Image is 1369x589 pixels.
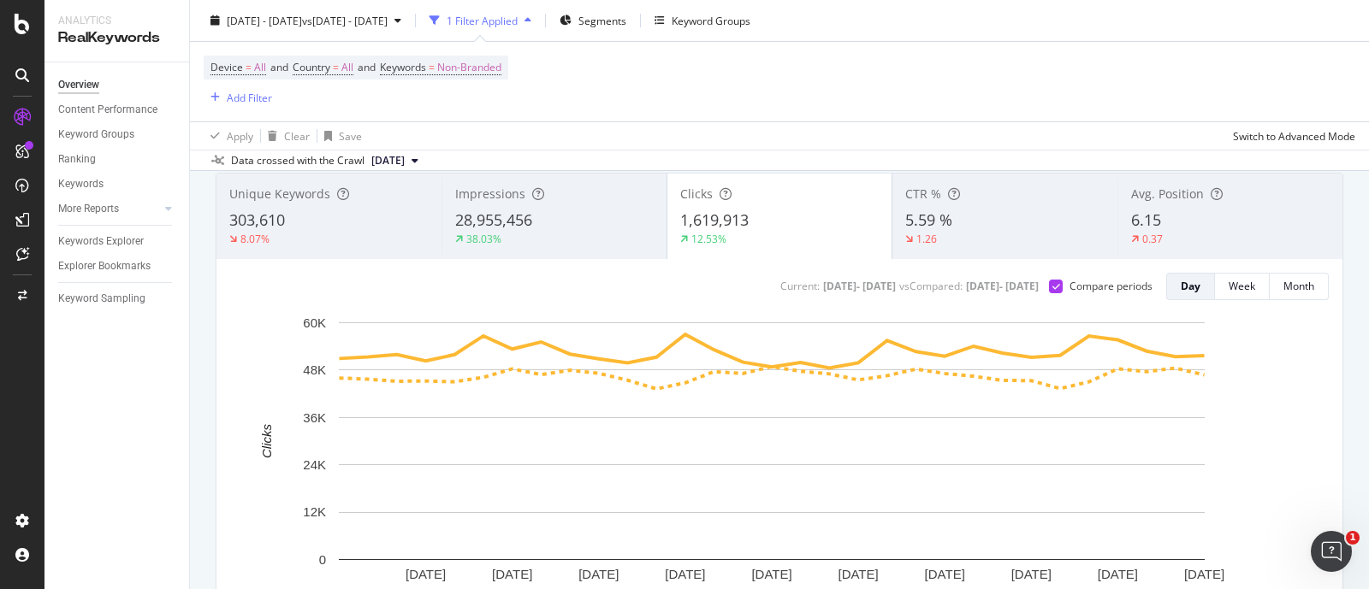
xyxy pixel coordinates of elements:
button: Week [1215,273,1270,300]
text: Clicks [259,423,274,457]
a: Keywords [58,175,177,193]
iframe: Intercom live chat [1311,531,1352,572]
span: Country [293,60,330,74]
span: 2025 Jul. 25th [371,153,405,168]
div: Clear [284,128,310,143]
button: Add Filter [204,87,272,108]
div: More Reports [58,200,119,218]
div: Data crossed with the Crawl [231,153,364,168]
div: Current: [780,279,820,293]
div: 38.03% [466,232,501,246]
span: 303,610 [229,209,285,230]
div: vs Compared : [899,279,963,293]
div: Compare periods [1070,279,1153,293]
div: Keyword Groups [672,13,750,27]
a: Keyword Groups [58,126,177,144]
div: Explorer Bookmarks [58,257,151,275]
span: [DATE] - [DATE] [227,13,302,27]
button: Clear [261,122,310,150]
span: 28,955,456 [455,209,532,230]
span: Segments [578,13,626,27]
div: RealKeywords [58,28,175,48]
button: 1 Filter Applied [423,7,538,34]
div: Keywords [58,175,104,193]
button: [DATE] [364,150,425,171]
span: 1 [1346,531,1360,545]
div: [DATE] - [DATE] [966,279,1039,293]
a: Keywords Explorer [58,233,177,250]
div: Apply [227,128,253,143]
span: = [246,60,252,74]
span: and [270,60,288,74]
text: [DATE] [1184,567,1224,581]
span: vs [DATE] - [DATE] [302,13,388,27]
span: Avg. Position [1131,186,1204,202]
span: 5.59 % [905,209,952,230]
div: 1.26 [916,232,937,246]
span: 1,619,913 [680,209,749,230]
div: Keyword Sampling [58,290,145,308]
button: Apply [204,122,253,150]
div: Month [1283,279,1314,293]
div: Keywords Explorer [58,233,144,250]
div: Week [1229,279,1255,293]
text: 36K [303,410,326,425]
a: Overview [58,76,177,94]
a: Explorer Bookmarks [58,257,177,275]
div: Analytics [58,14,175,28]
span: All [341,56,353,80]
button: Save [317,122,362,150]
text: [DATE] [406,567,446,581]
a: Content Performance [58,101,177,119]
div: Switch to Advanced Mode [1233,128,1355,143]
text: 48K [303,362,326,377]
text: 12K [303,504,326,519]
span: Device [210,60,243,74]
span: Non-Branded [437,56,501,80]
text: 60K [303,315,326,330]
span: 6.15 [1131,209,1161,230]
a: Keyword Sampling [58,290,177,308]
div: 1 Filter Applied [447,13,518,27]
div: Content Performance [58,101,157,119]
button: Switch to Advanced Mode [1226,122,1355,150]
button: Month [1270,273,1329,300]
button: [DATE] - [DATE]vs[DATE] - [DATE] [204,7,408,34]
button: Segments [553,7,633,34]
a: More Reports [58,200,160,218]
button: Day [1166,273,1215,300]
span: All [254,56,266,80]
div: Overview [58,76,99,94]
a: Ranking [58,150,177,168]
span: and [358,60,376,74]
div: 8.07% [240,232,270,246]
span: Unique Keywords [229,186,330,202]
span: Clicks [680,186,713,202]
span: = [333,60,339,74]
div: Day [1181,279,1200,293]
div: Ranking [58,150,96,168]
text: 0 [319,552,326,567]
div: 12.53% [691,232,726,246]
text: [DATE] [925,567,965,581]
div: 0.37 [1142,232,1163,246]
button: Keyword Groups [648,7,757,34]
text: 24K [303,457,326,472]
div: Save [339,128,362,143]
text: [DATE] [578,567,619,581]
text: [DATE] [1098,567,1138,581]
text: [DATE] [751,567,791,581]
div: [DATE] - [DATE] [823,279,896,293]
div: Add Filter [227,90,272,104]
span: CTR % [905,186,941,202]
text: [DATE] [1011,567,1052,581]
div: Keyword Groups [58,126,134,144]
text: [DATE] [492,567,532,581]
text: [DATE] [838,567,878,581]
span: Impressions [455,186,525,202]
span: = [429,60,435,74]
text: [DATE] [665,567,705,581]
span: Keywords [380,60,426,74]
